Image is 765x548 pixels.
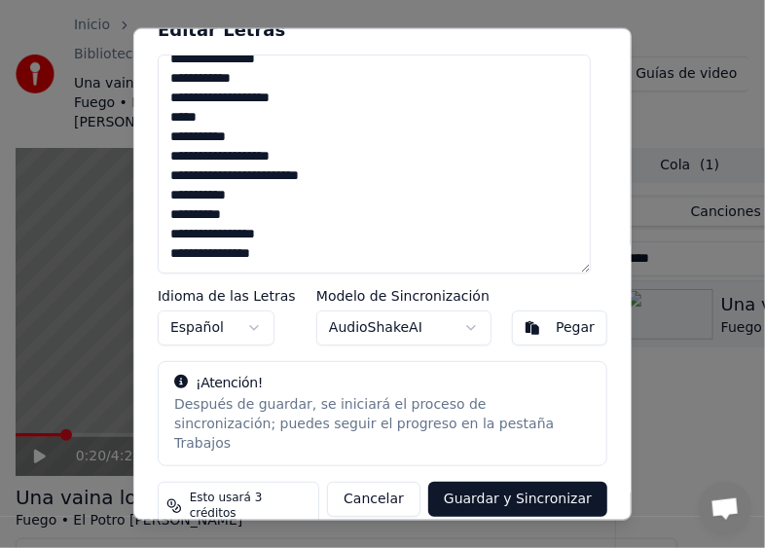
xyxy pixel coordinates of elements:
[316,288,492,302] label: Modelo de Sincronización
[428,481,607,516] button: Guardar y Sincronizar
[158,20,607,38] h2: Editar Letras
[174,373,591,392] div: ¡Atención!
[512,310,607,345] button: Pegar
[327,481,420,516] button: Cancelar
[556,317,595,337] div: Pegar
[158,288,296,302] label: Idioma de las Letras
[190,490,310,521] span: Esto usará 3 créditos
[174,394,591,453] div: Después de guardar, se iniciará el proceso de sincronización; puedes seguir el progreso en la pes...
